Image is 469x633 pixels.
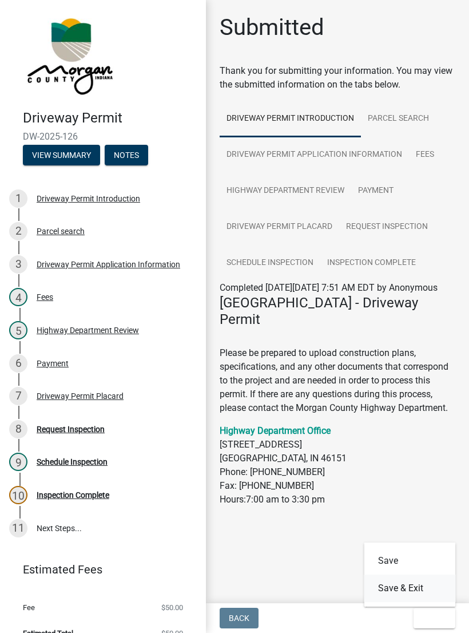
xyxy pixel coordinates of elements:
span: Fee [23,604,35,611]
div: Parcel search [37,227,85,235]
div: 11 [9,519,27,537]
a: Payment [351,173,400,209]
a: Parcel search [361,101,436,137]
button: Exit [414,608,455,628]
div: 8 [9,420,27,438]
img: Morgan County, Indiana [23,12,115,98]
a: Inspection Complete [320,245,423,282]
div: 4 [9,288,27,306]
div: 5 [9,321,27,339]
p: Please be prepared to upload construction plans, specifications, and any other documents that cor... [220,333,455,415]
div: Request Inspection [37,425,105,433]
h1: Submitted [220,14,324,41]
div: 6 [9,354,27,373]
wm-modal-confirm: Summary [23,151,100,160]
div: Driveway Permit Application Information [37,260,180,268]
div: 9 [9,453,27,471]
div: Highway Department Review [37,326,139,334]
button: Back [220,608,259,628]
span: DW-2025-126 [23,131,183,142]
div: Fees [37,293,53,301]
div: 1 [9,189,27,208]
div: 2 [9,222,27,240]
button: Save [364,547,456,575]
a: Driveway Permit Introduction [220,101,361,137]
a: Estimated Fees [9,558,188,581]
a: Schedule Inspection [220,245,320,282]
a: Driveway Permit Application Information [220,137,409,173]
div: Schedule Inspection [37,458,108,466]
button: Save & Exit [364,575,456,602]
button: Notes [105,145,148,165]
p: [STREET_ADDRESS] [GEOGRAPHIC_DATA], IN 46151 Phone: [PHONE_NUMBER] Fax: [PHONE_NUMBER] Hours:7:00... [220,424,455,507]
span: Completed [DATE][DATE] 7:51 AM EDT by Anonymous [220,282,438,293]
div: 3 [9,255,27,274]
div: Payment [37,359,69,367]
a: Fees [409,137,441,173]
div: Exit [364,543,456,607]
div: Driveway Permit Placard [37,392,124,400]
span: $50.00 [161,604,183,611]
wm-modal-confirm: Notes [105,151,148,160]
a: Highway Department Review [220,173,351,209]
div: 10 [9,486,27,504]
span: Exit [423,614,439,623]
div: Thank you for submitting your information. You may view the submitted information on the tabs below. [220,64,455,92]
div: 7 [9,387,27,405]
a: Highway Department Office [220,425,331,436]
h4: [GEOGRAPHIC_DATA] - Driveway Permit [220,295,455,328]
div: Inspection Complete [37,491,109,499]
span: Back [229,614,249,623]
a: Request Inspection [339,209,435,246]
a: Driveway Permit Placard [220,209,339,246]
button: View Summary [23,145,100,165]
div: Driveway Permit Introduction [37,195,140,203]
h4: Driveway Permit [23,110,197,126]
